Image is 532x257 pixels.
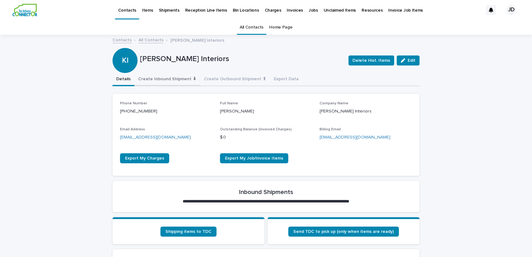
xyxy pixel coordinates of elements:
button: Create Inbound Shipment ⬇ [134,73,200,86]
div: KI [112,31,138,65]
p: $ 0 [220,134,312,141]
a: Export My Charges [120,153,169,163]
p: [PERSON_NAME] Interiors [320,108,412,115]
a: Send TDC to pick up (only when items are ready) [288,227,399,237]
a: Home Page [269,20,292,35]
a: Export My Job/Invoice Items [220,153,288,163]
button: Export Data [270,73,302,86]
a: [EMAIL_ADDRESS][DOMAIN_NAME] [120,135,191,139]
span: Billing Email [320,128,341,131]
button: Edit [397,55,420,66]
span: Full Name [220,102,238,105]
span: Export My Job/Invoice Items [225,156,283,160]
div: JD [506,5,516,15]
p: [PERSON_NAME] [220,108,312,115]
span: Delete Hist. Items [352,57,390,64]
p: [PERSON_NAME] Interiors [170,36,224,43]
a: Contacts [112,36,132,43]
a: Shipping items to TDC [160,227,216,237]
button: Create Outbound Shipment ⬆ [200,73,270,86]
button: Delete Hist. Items [348,55,394,66]
a: [EMAIL_ADDRESS][DOMAIN_NAME] [320,135,390,139]
img: aCWQmA6OSGG0Kwt8cj3c [13,4,37,16]
h2: Inbound Shipments [239,188,293,196]
a: [PHONE_NUMBER] [120,109,157,113]
button: Details [112,73,134,86]
a: All Contacts [138,36,164,43]
a: All Contacts [240,20,263,35]
span: Shipping items to TDC [165,229,211,234]
span: Outstanding Balance (Invoiced Charges) [220,128,292,131]
span: Send TDC to pick up (only when items are ready) [293,229,394,234]
span: Email Address [120,128,145,131]
p: [PERSON_NAME] Interiors [140,55,343,64]
span: Phone Number [120,102,147,105]
span: Export My Charges [125,156,164,160]
span: Company Name [320,102,348,105]
span: Edit [408,58,415,63]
